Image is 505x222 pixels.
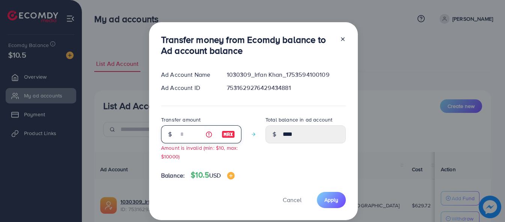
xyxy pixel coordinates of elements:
[161,34,334,56] h3: Transfer money from Ecomdy balance to Ad account balance
[155,84,221,92] div: Ad Account ID
[317,192,346,208] button: Apply
[221,70,352,79] div: 1030309_Irfan Khan_1753594100109
[221,84,352,92] div: 7531629276429434881
[191,170,234,180] h4: $10.5
[265,116,332,123] label: Total balance in ad account
[283,196,301,204] span: Cancel
[324,196,338,204] span: Apply
[227,172,235,179] img: image
[161,144,238,160] small: Amount is invalid (min: $10, max: $10000)
[161,116,200,123] label: Transfer amount
[222,130,235,139] img: image
[155,70,221,79] div: Ad Account Name
[161,171,185,180] span: Balance:
[209,171,221,179] span: USD
[273,192,311,208] button: Cancel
